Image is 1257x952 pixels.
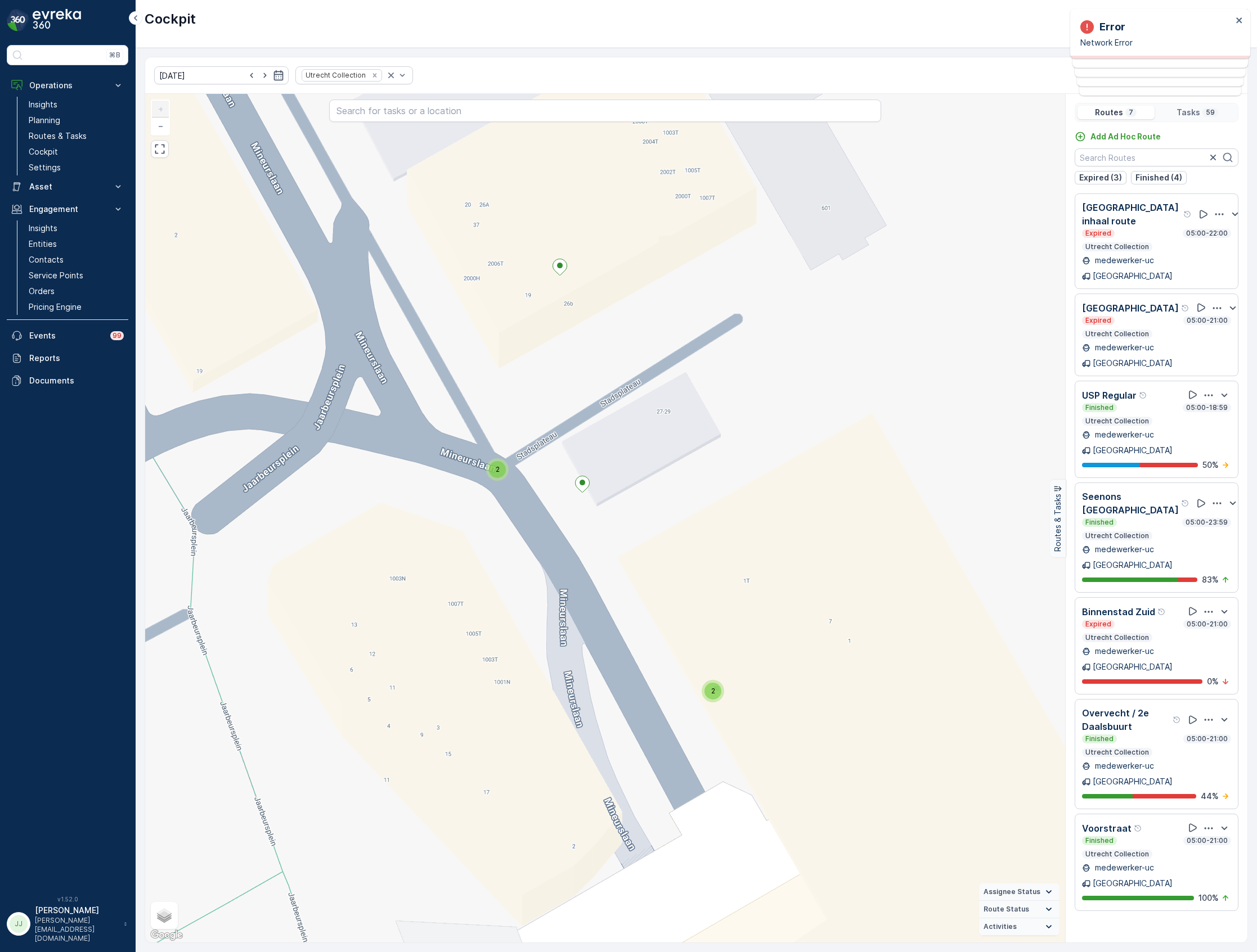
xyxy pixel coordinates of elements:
[1093,776,1173,787] p: [GEOGRAPHIC_DATA]
[24,299,128,315] a: Pricing Engine
[1135,172,1182,183] p: Finished (4)
[1084,417,1150,426] p: Utrecht Collection
[329,100,881,122] input: Search for tasks or a location
[1084,850,1150,859] p: Utrecht Collection
[1075,131,1161,142] a: Add Ad Hoc Route
[152,118,169,134] a: Zoom Out
[1236,16,1243,26] button: close
[33,9,81,31] img: logo_dark-DEwI_e13.png
[1173,715,1182,724] div: Help Tooltip Icon
[1084,748,1150,757] p: Utrecht Collection
[152,101,169,118] a: Zoom In
[29,353,124,364] p: Reports
[29,80,106,91] p: Operations
[1186,316,1229,325] p: 05:00-21:00
[1099,19,1125,35] p: Error
[1093,544,1154,555] p: medewerker-uc
[1139,391,1148,400] div: Help Tooltip Icon
[29,162,61,173] p: Settings
[1186,836,1229,845] p: 05:00-21:00
[1205,108,1216,117] p: 59
[148,928,185,942] img: Google
[1181,499,1190,508] div: Help Tooltip Icon
[1134,824,1143,833] div: Help Tooltip Icon
[702,680,724,702] div: 2
[29,146,58,157] p: Cockpit
[1084,330,1150,339] p: Utrecht Collection
[29,130,87,142] p: Routes & Tasks
[1084,518,1115,527] p: Finished
[1128,108,1134,117] p: 7
[1082,605,1155,619] p: Binnenstad Zuid
[1084,734,1115,743] p: Finished
[979,883,1060,901] summary: Assignee Status
[1084,316,1112,325] p: Expired
[24,252,128,268] a: Contacts
[1093,862,1154,873] p: medewerker-uc
[158,121,164,130] span: −
[1082,301,1179,315] p: [GEOGRAPHIC_DATA]
[24,160,128,175] a: Settings
[979,901,1060,918] summary: Route Status
[1093,358,1173,369] p: [GEOGRAPHIC_DATA]
[1093,445,1173,456] p: [GEOGRAPHIC_DATA]
[1093,429,1154,440] p: medewerker-uc
[113,331,122,340] p: 99
[1082,706,1170,733] p: Overvecht / 2e Daalsbuurt
[369,71,381,80] div: Remove Utrecht Collection
[1084,620,1112,629] p: Expired
[1202,459,1219,471] p: 50 %
[24,268,128,283] a: Service Points
[1202,574,1219,585] p: 83 %
[7,324,128,347] a: Events99
[24,236,128,252] a: Entities
[1082,490,1179,517] p: Seenons [GEOGRAPHIC_DATA]
[35,905,118,916] p: [PERSON_NAME]
[984,922,1017,931] span: Activities
[1093,760,1154,771] p: medewerker-uc
[1093,661,1173,673] p: [GEOGRAPHIC_DATA]
[1084,242,1150,251] p: Utrecht Collection
[148,928,185,942] a: Open this area in Google Maps (opens a new window)
[29,204,106,215] p: Engagement
[29,99,57,110] p: Insights
[1084,531,1150,540] p: Utrecht Collection
[1080,37,1232,48] p: Network Error
[1181,304,1190,313] div: Help Tooltip Icon
[152,903,177,928] a: Layers
[1093,646,1154,657] p: medewerker-uc
[7,175,128,198] button: Asset
[24,220,128,236] a: Insights
[29,330,104,341] p: Events
[29,286,55,297] p: Orders
[1157,607,1166,616] div: Help Tooltip Icon
[1052,494,1063,552] p: Routes & Tasks
[24,112,128,128] a: Planning
[1090,131,1161,142] p: Add Ad Hoc Route
[29,238,57,250] p: Entities
[7,369,128,392] a: Documents
[711,687,715,695] span: 2
[1177,107,1200,118] p: Tasks
[1183,210,1192,219] div: Help Tooltip Icon
[154,66,289,84] input: dd/mm/yyyy
[10,915,28,933] div: JJ
[109,51,120,60] p: ⌘B
[1185,229,1229,238] p: 05:00-22:00
[1082,389,1137,402] p: USP Regular
[1084,633,1150,642] p: Utrecht Collection
[1186,734,1229,743] p: 05:00-21:00
[7,905,128,943] button: JJ[PERSON_NAME][PERSON_NAME][EMAIL_ADDRESS][DOMAIN_NAME]
[302,70,367,80] div: Utrecht Collection
[7,896,128,903] span: v 1.52.0
[1084,229,1112,238] p: Expired
[1093,560,1173,571] p: [GEOGRAPHIC_DATA]
[1093,878,1173,889] p: [GEOGRAPHIC_DATA]
[29,301,82,313] p: Pricing Engine
[24,97,128,112] a: Insights
[1082,201,1181,228] p: [GEOGRAPHIC_DATA] inhaal route
[1184,518,1229,527] p: 05:00-23:59
[1185,403,1229,412] p: 05:00-18:59
[24,144,128,160] a: Cockpit
[24,283,128,299] a: Orders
